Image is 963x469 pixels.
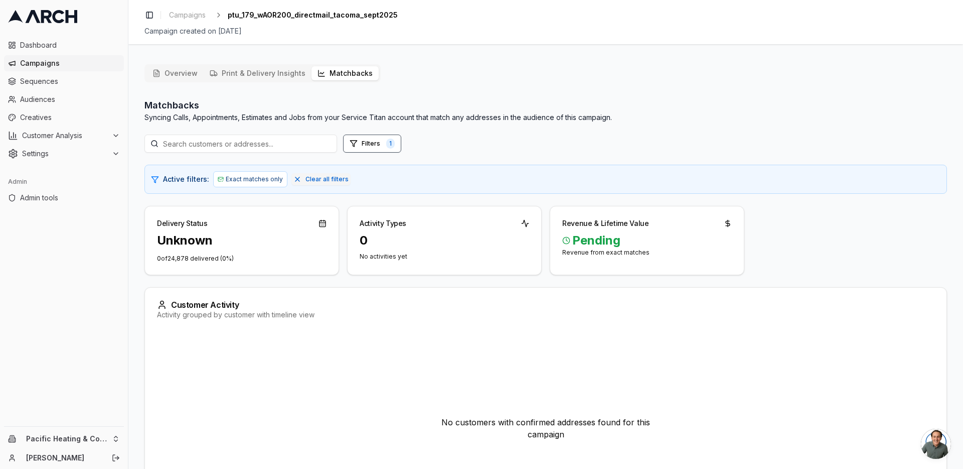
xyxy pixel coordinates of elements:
span: Settings [22,149,108,159]
button: Print & Delivery Insights [204,66,311,80]
p: No customers with confirmed addresses found for this campaign [433,416,658,440]
div: Campaign created on [DATE] [144,26,947,36]
a: Campaigns [4,55,124,71]
span: Exact matches only [226,175,283,183]
div: 0 [360,232,529,249]
h2: Matchbacks [144,98,612,112]
span: Customer Analysis [22,131,108,141]
div: Delivery Status [157,218,208,228]
span: Sequences [20,76,120,86]
span: Creatives [20,112,120,123]
span: Clear all filters [305,175,349,183]
div: Activity Types [360,218,406,228]
button: Matchbacks [311,66,379,80]
span: Pacific Heating & Cooling [26,434,108,443]
p: 0 of 24,878 delivered ( 0 %) [157,255,327,263]
nav: breadcrumb [165,8,398,22]
span: Admin tools [20,193,120,203]
span: Campaigns [20,58,120,68]
button: Pacific Heating & Cooling [4,431,124,447]
span: Campaigns [169,10,206,20]
div: Unknown [157,232,213,249]
div: Revenue & Lifetime Value [562,218,649,228]
span: ptu_179_wAOR200_directmail_tacoma_sept2025 [228,10,398,20]
a: Admin tools [4,190,124,206]
span: Audiences [20,94,120,104]
div: Revenue from exact matches [562,249,732,257]
a: Sequences [4,73,124,89]
div: No activities yet [360,253,529,261]
p: Syncing Calls, Appointments, Estimates and Jobs from your Service Titan account that match any ad... [144,112,612,123]
button: Log out [109,451,123,465]
button: Customer Analysis [4,128,124,144]
button: Open filters (1 active) [343,135,401,153]
button: Clear all filters [291,173,351,185]
a: Audiences [4,91,124,107]
span: 1 [386,139,395,149]
a: Creatives [4,109,124,126]
button: Settings [4,146,124,162]
span: Dashboard [20,40,120,50]
a: Open chat [921,429,951,459]
div: Activity grouped by customer with timeline view [157,310,934,320]
button: Overview [146,66,204,80]
span: Pending [562,232,732,249]
input: Search customers or addresses... [144,135,337,153]
a: [PERSON_NAME] [26,453,101,463]
div: Admin [4,174,124,190]
div: Customer Activity [157,300,934,310]
a: Campaigns [165,8,210,22]
span: Active filters: [163,174,209,184]
a: Dashboard [4,37,124,53]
